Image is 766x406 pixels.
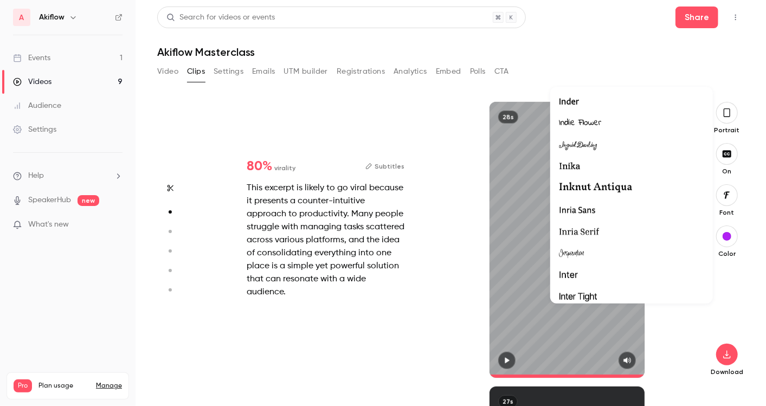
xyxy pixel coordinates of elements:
span: Ingrid Darling [559,138,597,152]
span: Inknut Antiqua [559,182,632,196]
span: Indie Flower [559,117,601,131]
span: Inria Serif [559,225,599,239]
span: Inter [559,268,578,282]
span: Inder [559,95,579,109]
span: Inter Tight [559,290,597,304]
span: Inria Sans [559,203,595,217]
span: Inspiration [559,247,584,261]
span: Inika [559,160,580,174]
